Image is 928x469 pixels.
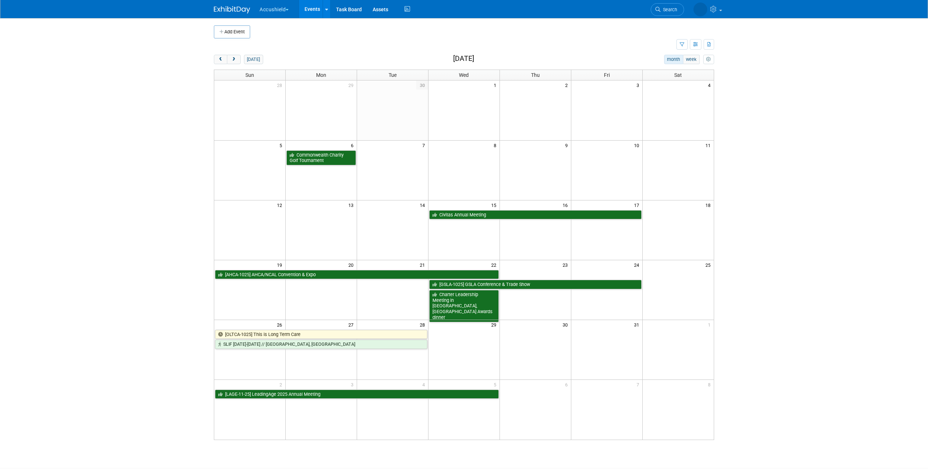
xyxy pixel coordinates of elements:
[429,210,642,220] a: Civitas Annual Meeting
[707,80,714,90] span: 4
[493,141,500,150] span: 8
[245,72,254,78] span: Sun
[215,270,499,279] a: [AHCA-1025] AHCA/NCAL Convention & Expo
[214,55,227,64] button: prev
[244,55,263,64] button: [DATE]
[276,200,285,209] span: 12
[422,380,428,389] span: 4
[350,380,357,389] span: 3
[629,3,662,16] a: Search
[214,6,250,13] img: ExhibitDay
[564,380,571,389] span: 6
[422,141,428,150] span: 7
[348,80,357,90] span: 29
[707,320,714,329] span: 1
[215,330,427,339] a: [OLTCA-1025] This is Long Term Care
[493,380,500,389] span: 5
[639,7,655,12] span: Search
[636,80,642,90] span: 3
[276,260,285,269] span: 19
[419,200,428,209] span: 14
[429,280,642,289] a: [GSLA-1025] GSLA Conference & Trade Show
[348,320,357,329] span: 27
[564,80,571,90] span: 2
[707,380,714,389] span: 8
[562,320,571,329] span: 30
[705,200,714,209] span: 18
[706,57,711,62] i: Personalize Calendar
[531,72,540,78] span: Thu
[459,72,469,78] span: Wed
[227,55,240,64] button: next
[276,80,285,90] span: 28
[453,55,474,63] h2: [DATE]
[683,55,700,64] button: week
[429,290,499,322] a: Charter Leadership Meeting in [GEOGRAPHIC_DATA], [GEOGRAPHIC_DATA] Awards dinner
[350,141,357,150] span: 6
[316,72,326,78] span: Mon
[419,260,428,269] span: 21
[664,55,683,64] button: month
[703,55,714,64] button: myCustomButton
[636,380,642,389] span: 7
[674,72,682,78] span: Sat
[215,390,499,399] a: [LAGE-11-25] LeadingAge 2025 Annual Meeting
[348,200,357,209] span: 13
[416,80,428,90] span: 30
[286,150,356,165] a: Commonwealth Charity Golf Tournament
[562,200,571,209] span: 16
[604,72,610,78] span: Fri
[633,260,642,269] span: 24
[493,80,500,90] span: 1
[705,260,714,269] span: 25
[490,200,500,209] span: 15
[214,25,250,38] button: Add Event
[705,141,714,150] span: 11
[564,141,571,150] span: 9
[419,320,428,329] span: 28
[633,200,642,209] span: 17
[348,260,357,269] span: 20
[215,340,427,349] a: SLIF [DATE]-[DATE] // [GEOGRAPHIC_DATA], [GEOGRAPHIC_DATA]
[490,320,500,329] span: 29
[276,320,285,329] span: 26
[279,141,285,150] span: 5
[562,260,571,269] span: 23
[389,72,397,78] span: Tue
[633,141,642,150] span: 10
[279,380,285,389] span: 2
[633,320,642,329] span: 31
[672,4,707,12] img: John Leavitt
[490,260,500,269] span: 22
